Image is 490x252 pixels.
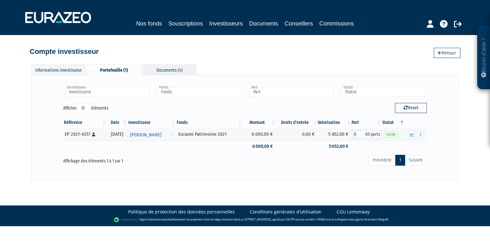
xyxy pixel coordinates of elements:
div: - Agent de (établissement de paiement dont le siège social est situé au [STREET_ADDRESS], agréé p... [6,217,484,223]
th: Investisseur: activer pour trier la colonne par ordre croissant [128,117,176,128]
button: Reset [395,103,427,113]
th: Fonds: activer pour trier la colonne par ordre croissant [176,117,242,128]
i: [Français] Personne physique [92,133,95,136]
td: 0,00 € [276,128,318,141]
h4: Compte investisseur [30,48,99,55]
span: 60 parts [358,130,381,139]
p: Besoin d'aide ? [480,29,487,86]
div: Affichage des éléments 1 à 1 sur 1 [63,154,209,164]
th: Montant: activer pour trier la colonne par ordre croissant [243,117,276,128]
th: Statut : activer pour trier la colonne par ordre d&eacute;croissant [382,117,405,128]
div: Eurazeo Patrimoine 2021 [178,131,240,138]
td: 6 000,00 € [243,141,276,152]
a: Retour [434,48,460,58]
th: Droits d'entrée: activer pour trier la colonne par ordre croissant [276,117,318,128]
a: Conditions générales d'utilisation [250,209,322,215]
th: Valorisation: activer pour trier la colonne par ordre croissant [318,117,352,128]
a: Investisseurs [209,19,243,29]
div: Informations investisseur [31,64,85,75]
a: 1 [395,155,405,166]
a: Conseillers [285,19,313,28]
a: Registre des agents financiers (Regafi) [338,217,388,221]
a: Lemonway [152,217,167,221]
img: logo-lemonway.png [114,217,138,223]
th: Part: activer pour trier la colonne par ordre croissant [352,117,381,128]
a: CGU Lemonway [337,209,370,215]
select: Afficheréléments [77,103,91,114]
span: Valide [384,132,398,138]
th: Date: activer pour trier la colonne par ordre croissant [107,117,128,128]
td: 6 000,00 € [243,128,276,141]
div: A - Eurazeo Patrimoine 2021 [352,130,381,139]
div: Documents (4) [142,64,197,75]
span: [PERSON_NAME] [130,129,161,141]
a: Commissions [319,19,354,28]
div: EP 2021-6357 [65,131,104,138]
a: Politique de protection des données personnelles [128,209,235,215]
td: 5 652,00 € [318,128,352,141]
a: Souscriptions [168,19,203,28]
div: Portefeuille (1) [87,64,141,75]
a: [PERSON_NAME] [128,128,176,141]
span: A [352,130,358,139]
label: Afficher éléments [63,103,108,114]
a: Documents [249,19,278,28]
td: 5 652,00 € [318,141,352,152]
th: Référence : activer pour trier la colonne par ordre croissant [63,117,107,128]
div: [DATE] [109,131,125,138]
a: Nos fonds [136,19,162,28]
i: Voir l'investisseur [171,129,174,141]
img: 1732889491-logotype_eurazeo_blanc_rvb.png [25,12,91,23]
